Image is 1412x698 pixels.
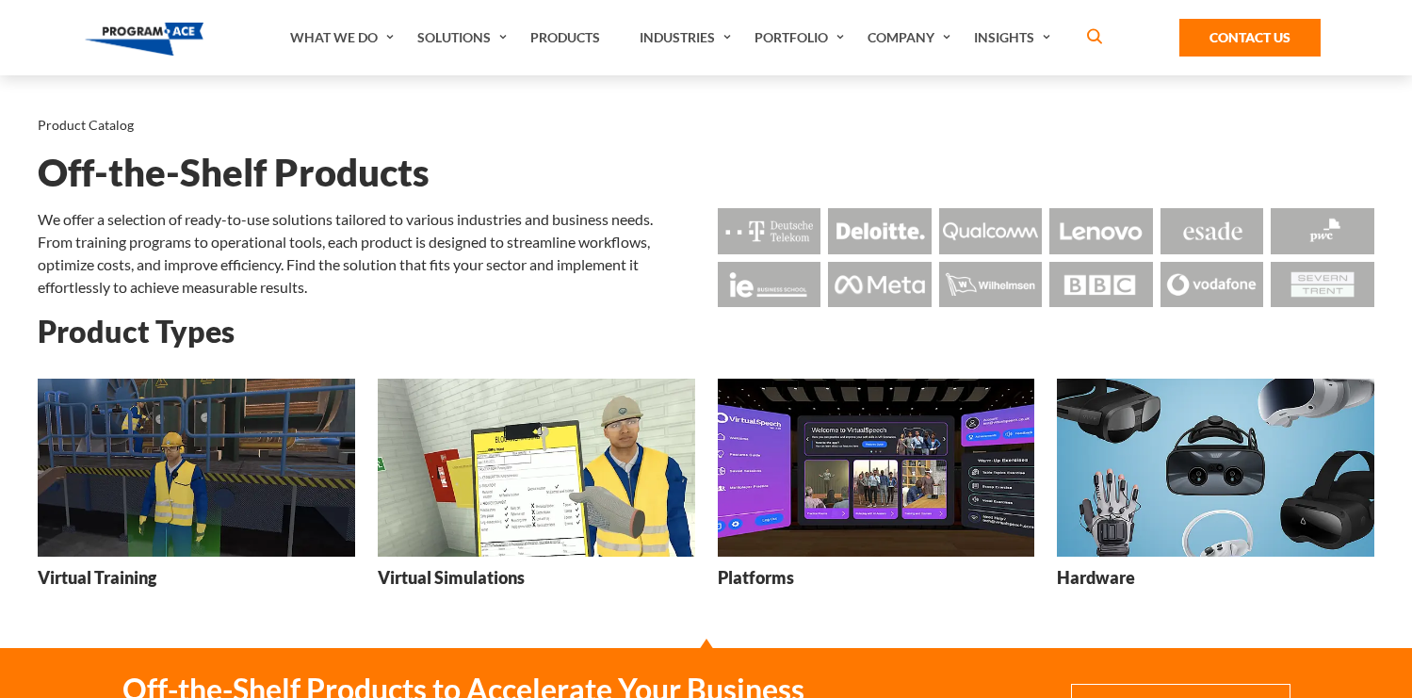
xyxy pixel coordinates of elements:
img: Logo - Vodafone [1160,262,1264,308]
img: Logo - Qualcomm [939,208,1043,254]
h3: Virtual Simulations [378,566,525,590]
h3: Virtual Training [38,566,156,590]
img: Logo - Wilhemsen [939,262,1043,308]
img: Logo - Pwc [1271,208,1374,254]
li: Product Catalog [38,113,134,138]
img: Logo - Seven Trent [1271,262,1374,308]
h1: Off-the-Shelf Products [38,156,1374,189]
a: Virtual Training [38,379,355,604]
img: Program-Ace [85,23,204,56]
img: Logo - Lenovo [1049,208,1153,254]
img: Logo - Deloitte [828,208,932,254]
p: From training programs to operational tools, each product is designed to streamline workflows, op... [38,231,695,299]
nav: breadcrumb [38,113,1374,138]
a: Hardware [1057,379,1374,604]
img: Virtual Simulations [378,379,695,557]
a: Platforms [718,379,1035,604]
img: Logo - Ie Business School [718,262,821,308]
img: Logo - Meta [828,262,932,308]
img: Platforms [718,379,1035,557]
a: Virtual Simulations [378,379,695,604]
img: Virtual Training [38,379,355,557]
p: We offer a selection of ready-to-use solutions tailored to various industries and business needs. [38,208,695,231]
h2: Product Types [38,315,1374,348]
a: Contact Us [1179,19,1321,57]
h3: Platforms [718,566,794,590]
h3: Hardware [1057,566,1135,590]
img: Logo - BBC [1049,262,1153,308]
img: Logo - Deutsche Telekom [718,208,821,254]
img: Hardware [1057,379,1374,557]
img: Logo - Esade [1160,208,1264,254]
